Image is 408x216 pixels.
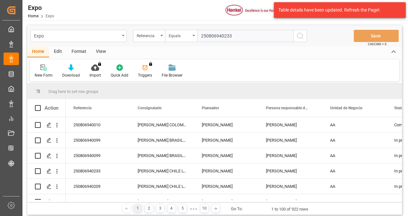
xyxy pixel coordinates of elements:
div: [PERSON_NAME] [194,133,258,148]
div: [PERSON_NAME] [194,163,258,179]
div: 2 [145,204,153,212]
div: [PERSON_NAME] [194,194,258,209]
span: Persona responsable de seguimiento [266,106,309,110]
button: open menu [165,30,197,42]
div: Table details have been updated. Refresh the Page!. [278,7,396,13]
span: Status [394,106,405,110]
div: Press SPACE to select this row. [27,117,66,133]
input: Type to search [197,30,293,42]
div: Press SPACE to select this row. [27,148,66,163]
div: AA [322,163,387,179]
div: 1 [134,204,142,212]
button: Save [354,30,399,42]
div: Quick Add [111,72,128,78]
div: [PERSON_NAME] [258,148,322,163]
div: File Browser [162,72,183,78]
div: 250806940233 [66,163,130,179]
div: Press SPACE to select this row. [27,194,66,210]
div: [PERSON_NAME] [194,117,258,132]
div: 250806940010 [66,117,130,132]
div: 250806940209 [66,179,130,194]
span: Ctrl/CMD + S [368,42,387,46]
div: [PERSON_NAME] BRASIL LTDA. [130,133,194,148]
div: Expo [34,31,120,39]
div: [PERSON_NAME] [258,179,322,194]
div: Edit [49,46,67,57]
span: Unidad de Negocio [330,106,362,110]
div: AA [322,148,387,163]
div: [PERSON_NAME] [258,163,322,179]
span: Referencia [73,106,91,110]
div: Format [67,46,91,57]
div: View [91,46,111,57]
div: ● ● ● [190,206,197,211]
div: Press SPACE to select this row. [27,163,66,179]
div: Action [45,105,58,111]
div: [PERSON_NAME] COLOMBIANA S.A.S. [130,117,194,132]
div: 4 [167,204,175,212]
button: open menu [133,30,165,42]
div: [PERSON_NAME] [258,194,322,209]
div: [PERSON_NAME] [194,148,258,163]
div: AA [322,117,387,132]
div: 250806940099 [66,133,130,148]
div: [PERSON_NAME] CHILE LTDA. [130,163,194,179]
div: Press SPACE to select this row. [27,179,66,194]
span: Drag here to set row groups [48,89,98,94]
div: AA [322,194,387,209]
img: Henkel%20logo.jpg_1689854090.jpg [225,5,279,16]
a: Home [28,14,38,18]
div: AA [322,179,387,194]
div: [PERSON_NAME] CHILE LTDA. [130,194,194,209]
div: New Form [35,72,53,78]
button: search button [293,30,307,42]
div: 10 [200,204,208,212]
div: 250806940209 [66,194,130,209]
div: AA [322,133,387,148]
div: 5 [179,204,187,212]
div: [PERSON_NAME] BRASIL LTDA. [130,148,194,163]
div: 3 [156,204,164,212]
button: open menu [30,30,127,42]
span: Consignatario [138,106,162,110]
div: Go To: [231,206,242,212]
div: [PERSON_NAME] [258,117,322,132]
div: 250806940099 [66,148,130,163]
div: [PERSON_NAME] [258,133,322,148]
div: [PERSON_NAME] [194,179,258,194]
span: Planeador [202,106,219,110]
div: [PERSON_NAME] CHILE LTDA. [130,179,194,194]
div: Press SPACE to select this row. [27,133,66,148]
div: Equals [169,31,191,39]
div: 1 to 100 of 922 rows [271,206,308,212]
div: Expo [28,3,54,12]
div: Referencia [137,31,158,39]
div: Home [27,46,49,57]
div: Download [62,72,80,78]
